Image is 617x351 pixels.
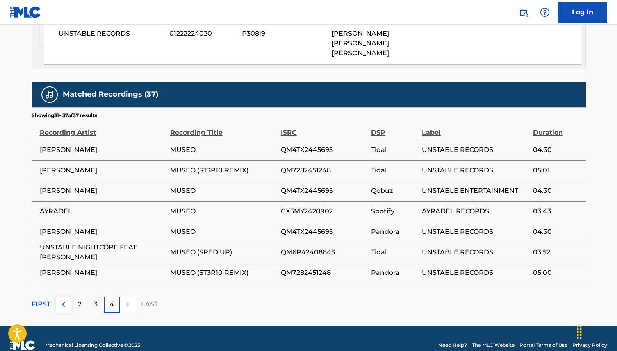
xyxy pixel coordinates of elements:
[533,119,582,138] div: Duration
[576,312,617,351] iframe: Chat Widget
[371,268,418,278] span: Pandora
[170,227,277,237] span: MUSEO
[533,206,582,216] span: 03:43
[422,145,528,155] span: UNSTABLE RECORDS
[281,165,367,175] span: QM7282451248
[170,119,277,138] div: Recording Title
[422,186,528,196] span: UNSTABLE ENTERTAINMENT
[59,29,163,38] span: UNSTABLE RECORDS
[10,340,35,350] img: logo
[371,165,418,175] span: Tidal
[281,186,367,196] span: QM4TX2445695
[45,342,140,349] span: Mechanical Licensing Collective © 2025
[170,186,277,196] span: MUSEO
[519,342,567,349] a: Portal Terms of Use
[332,29,389,57] span: [PERSON_NAME] [PERSON_NAME] [PERSON_NAME]
[371,145,418,155] span: Tidal
[422,165,528,175] span: UNSTABLE RECORDS
[281,268,367,278] span: QM7282451248
[281,119,367,138] div: ISRC
[533,186,582,196] span: 04:30
[422,227,528,237] span: UNSTABLE RECORDS
[10,6,41,18] img: MLC Logo
[78,299,82,309] p: 2
[170,206,277,216] span: MUSEO
[533,247,582,257] span: 03:52
[281,145,367,155] span: QM4TX2445695
[519,7,528,17] img: search
[40,242,166,262] span: UNSTABLE NIGHTCORE FEAT. [PERSON_NAME]
[438,342,467,349] a: Need Help?
[371,206,418,216] span: Spotify
[40,227,166,237] span: [PERSON_NAME]
[371,227,418,237] span: Pandora
[281,227,367,237] span: QM4TX2445695
[94,299,98,309] p: 3
[40,145,166,155] span: [PERSON_NAME]
[170,268,277,278] span: MUSEO (ST3R10 REMIX)
[515,4,532,20] a: Public Search
[40,119,166,138] div: Recording Artist
[533,145,582,155] span: 04:30
[242,29,326,38] span: P308I9
[170,165,277,175] span: MUSEO (ST3R10 REMIX)
[59,299,68,309] img: left
[32,112,97,119] p: Showing 31 - 37 of 37 results
[40,186,166,196] span: [PERSON_NAME]
[558,2,607,23] a: Log In
[371,186,418,196] span: Qobuz
[281,247,367,257] span: QM6P42408643
[32,299,50,309] p: FIRST
[422,268,528,278] span: UNSTABLE RECORDS
[40,206,166,216] span: AYRADEL
[540,7,550,17] img: help
[572,342,607,349] a: Privacy Policy
[170,145,277,155] span: MUSEO
[573,320,586,344] div: Drag
[371,119,418,138] div: DSP
[281,206,367,216] span: GX5MY2420902
[45,90,55,100] img: Matched Recordings
[533,268,582,278] span: 05:00
[537,4,553,20] div: Help
[533,227,582,237] span: 04:30
[109,299,114,309] p: 4
[422,247,528,257] span: UNSTABLE RECORDS
[63,90,158,99] h5: Matched Recordings (37)
[40,268,166,278] span: [PERSON_NAME]
[141,299,158,309] p: LAST
[371,247,418,257] span: Tidal
[170,247,277,257] span: MUSEO (SPED UP)
[40,165,166,175] span: [PERSON_NAME]
[169,29,236,38] span: 01222224020
[472,342,515,349] a: The MLC Website
[533,165,582,175] span: 05:01
[422,206,528,216] span: AYRADEL RECORDS
[422,119,528,138] div: Label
